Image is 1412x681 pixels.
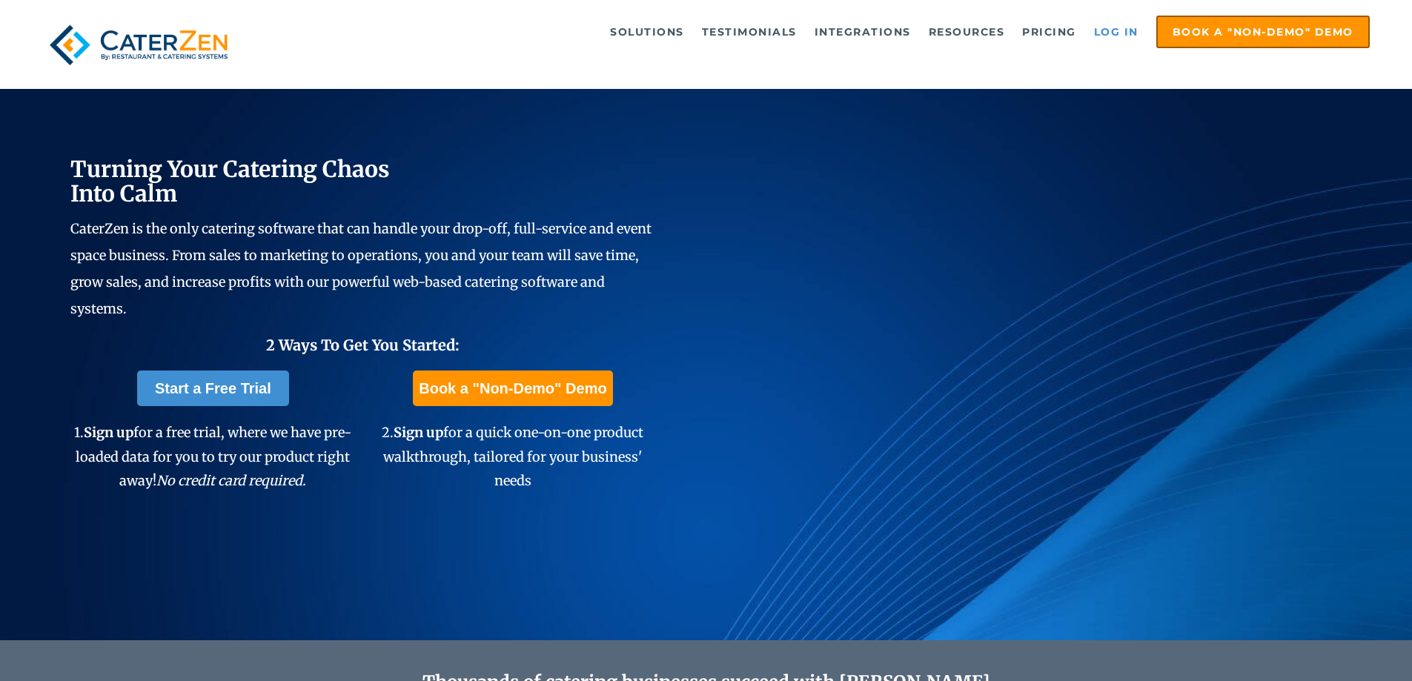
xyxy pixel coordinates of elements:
img: caterzen [42,16,235,74]
a: Book a "Non-Demo" Demo [413,371,612,406]
a: Integrations [807,17,918,47]
span: CaterZen is the only catering software that can handle your drop-off, full-service and event spac... [70,220,652,317]
span: 2. for a quick one-on-one product walkthrough, tailored for your business' needs [382,424,643,489]
a: Book a "Non-Demo" Demo [1156,16,1370,48]
em: No credit card required. [156,472,306,489]
a: Solutions [603,17,692,47]
span: 1. for a free trial, where we have pre-loaded data for you to try our product right away! [74,424,351,489]
a: Testimonials [695,17,804,47]
a: Pricing [1015,17,1084,47]
a: Start a Free Trial [137,371,289,406]
div: Navigation Menu [269,16,1370,48]
span: Sign up [84,424,133,441]
span: Turning Your Catering Chaos Into Calm [70,155,390,207]
a: Resources [921,17,1012,47]
span: Sign up [394,424,443,441]
a: Log in [1087,17,1146,47]
span: 2 Ways To Get You Started: [266,336,460,354]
